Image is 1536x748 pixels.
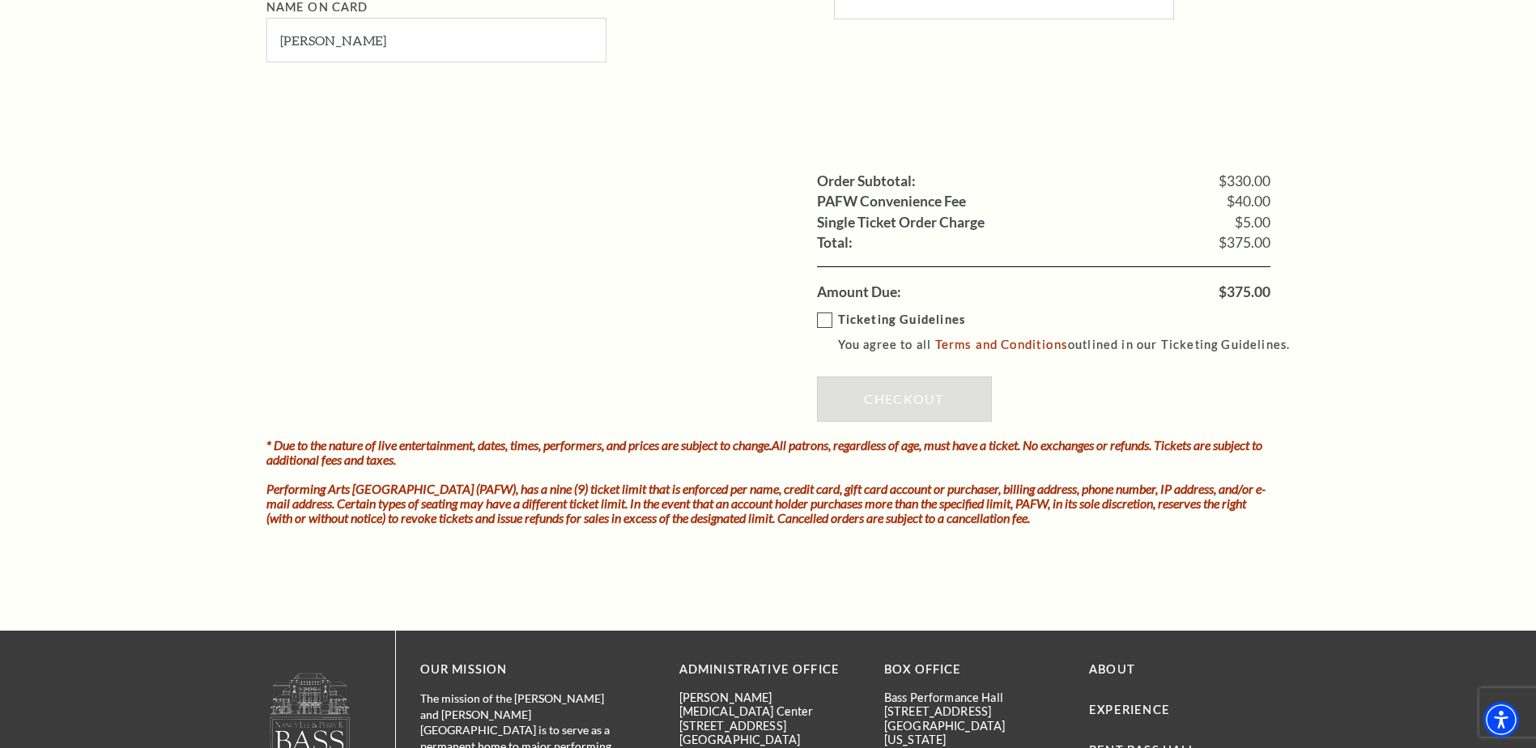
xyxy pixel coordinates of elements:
a: About [1089,662,1135,676]
label: Total: [817,236,853,250]
p: You agree to all [838,334,1305,355]
p: [STREET_ADDRESS] [884,704,1065,718]
i: Performing Arts [GEOGRAPHIC_DATA] (PAFW), has a nine (9) ticket limit that is enforced per name, ... [266,481,1266,525]
p: [STREET_ADDRESS] [679,719,860,733]
span: $5.00 [1235,215,1270,230]
label: Single Ticket Order Charge [817,215,985,230]
strong: Ticketing Guidelines [838,312,965,326]
span: $375.00 [1219,285,1270,300]
p: BOX OFFICE [884,660,1065,680]
strong: All patrons, regardless of age, must have a ticket [772,437,1018,453]
p: [GEOGRAPHIC_DATA][US_STATE] [884,719,1065,747]
p: Administrative Office [679,660,860,680]
div: Accessibility Menu [1483,702,1519,737]
label: PAFW Convenience Fee [817,194,966,209]
p: [PERSON_NAME][MEDICAL_DATA] Center [679,691,860,719]
span: $375.00 [1219,236,1270,250]
p: Bass Performance Hall [884,691,1065,704]
a: Terms and Conditions [935,337,1068,351]
i: * Due to the nature of live entertainment, dates, times, performers, and prices are subject to ch... [266,437,1262,467]
a: Experience [1089,703,1170,716]
span: outlined in our Ticketing Guidelines. [1068,338,1290,351]
span: $40.00 [1227,194,1270,209]
label: Amount Due: [817,285,901,300]
label: Order Subtotal: [817,174,916,189]
p: OUR MISSION [420,660,623,680]
span: $330.00 [1219,174,1270,189]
